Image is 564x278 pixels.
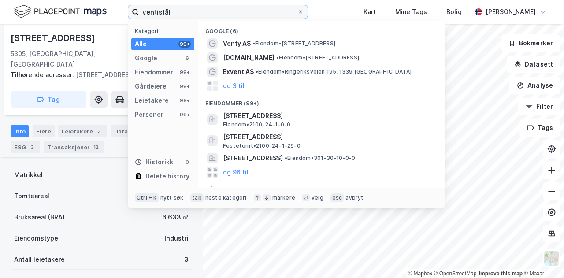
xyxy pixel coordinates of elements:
[11,71,76,78] span: Tilhørende adresser:
[252,40,255,47] span: •
[223,67,254,77] span: Exvent AS
[395,7,427,17] div: Mine Tags
[223,153,283,163] span: [STREET_ADDRESS]
[92,143,100,152] div: 12
[256,68,258,75] span: •
[178,97,191,104] div: 99+
[135,109,163,120] div: Personer
[178,83,191,90] div: 99+
[11,31,97,45] div: [STREET_ADDRESS]
[509,77,560,94] button: Analyse
[14,212,65,222] div: Bruksareal (BRA)
[486,7,536,17] div: [PERSON_NAME]
[135,39,147,49] div: Alle
[223,38,251,49] span: Venty AS
[285,155,287,161] span: •
[198,179,445,195] div: Gårdeiere (99+)
[135,53,157,63] div: Google
[312,194,323,201] div: velg
[272,194,295,201] div: markere
[14,170,43,180] div: Matrikkel
[11,70,185,80] div: [STREET_ADDRESS]
[160,194,184,201] div: nytt søk
[11,141,40,153] div: ESG
[223,121,290,128] span: Eiendom • 2100-24-1-0-0
[14,191,49,201] div: Tomteareal
[145,171,189,182] div: Delete history
[164,233,189,244] div: Industri
[276,54,279,61] span: •
[190,193,204,202] div: tab
[33,125,55,137] div: Eiere
[135,95,169,106] div: Leietakere
[139,5,297,19] input: Søk på adresse, matrikkel, gårdeiere, leietakere eller personer
[501,34,560,52] button: Bokmerker
[135,28,194,34] div: Kategori
[135,157,173,167] div: Historikk
[198,21,445,37] div: Google (6)
[184,254,189,265] div: 3
[162,212,189,222] div: 6 633 ㎡
[11,125,29,137] div: Info
[14,233,58,244] div: Eiendomstype
[14,4,107,19] img: logo.f888ab2527a4732fd821a326f86c7f29.svg
[135,67,173,78] div: Eiendommer
[519,119,560,137] button: Tags
[223,52,275,63] span: [DOMAIN_NAME]
[178,111,191,118] div: 99+
[135,193,159,202] div: Ctrl + k
[11,48,157,70] div: 5305, [GEOGRAPHIC_DATA], [GEOGRAPHIC_DATA]
[223,111,434,121] span: [STREET_ADDRESS]
[520,236,564,278] iframe: Chat Widget
[111,125,144,137] div: Datasett
[520,236,564,278] div: Kontrollprogram for chat
[184,159,191,166] div: 0
[276,54,359,61] span: Eiendom • [STREET_ADDRESS]
[446,7,462,17] div: Bolig
[178,41,191,48] div: 99+
[58,125,107,137] div: Leietakere
[178,69,191,76] div: 99+
[256,68,412,75] span: Eiendom • Ringeriksveien 195, 1339 [GEOGRAPHIC_DATA]
[479,271,523,277] a: Improve this map
[285,155,355,162] span: Eiendom • 301-30-10-0-0
[44,141,104,153] div: Transaksjoner
[507,56,560,73] button: Datasett
[434,271,477,277] a: OpenStreetMap
[205,194,247,201] div: neste kategori
[223,142,301,149] span: Festetomt • 2100-24-1-29-0
[28,143,37,152] div: 3
[252,40,335,47] span: Eiendom • [STREET_ADDRESS]
[184,55,191,62] div: 6
[95,127,104,136] div: 3
[518,98,560,115] button: Filter
[330,193,344,202] div: esc
[11,91,86,108] button: Tag
[14,254,65,265] div: Antall leietakere
[345,194,364,201] div: avbryt
[408,271,432,277] a: Mapbox
[223,167,249,178] button: og 96 til
[223,132,434,142] span: [STREET_ADDRESS]
[223,81,245,91] button: og 3 til
[364,7,376,17] div: Kart
[198,93,445,109] div: Eiendommer (99+)
[135,81,167,92] div: Gårdeiere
